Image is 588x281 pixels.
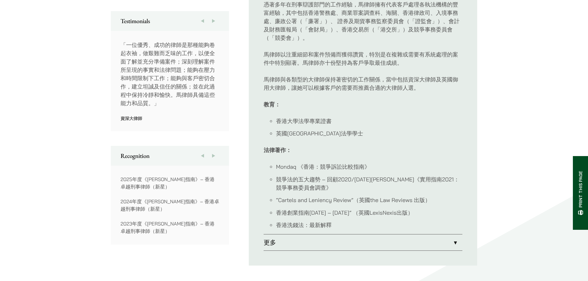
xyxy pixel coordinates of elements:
[276,129,462,138] li: 英國[GEOGRAPHIC_DATA]法學學士
[121,17,219,25] h2: Testimonials
[264,147,291,154] strong: 法律著作：
[121,198,219,213] p: 2024年度《[PERSON_NAME]指南》– 香港卓越刑事律師（新星）
[197,11,208,31] button: Previous
[121,152,219,159] h2: Recognition
[276,163,462,171] li: Mondaq 《香港：競爭訴訟比較指南》
[276,196,462,204] li: “Cartels and Leniency Review”（英國the Law Reviews 出版）
[121,41,219,107] p: 「一位優秀、成功的律師是那種能夠卷起衣袖，做艱難而乏味的工作，以便全面了解並充分準備案件；深刻理解案件所呈現的事實和法律問題；能夠在壓力和時間限制下工作；能夠與客戶密切合作，建立坦誠及信任的關係...
[121,116,219,121] p: 資深大律師
[276,175,462,192] li: 競爭法的五大趨勢 – 回顧2020/[DATE][PERSON_NAME]《實用指南2021：競爭事務委員會調查》
[197,146,208,166] button: Previous
[208,11,219,31] button: Next
[276,117,462,125] li: 香港大學法學專業證書
[121,176,219,190] p: 2025年度《[PERSON_NAME]指南》– 香港卓越刑事律師（新星）
[264,50,462,67] p: 馬律師以注重細節和案件預備而獲得讚賞，特別是在複雜或需要有系統處理的案件中特別顯著。馬律師亦十份堅持為客戶爭取最佳成績。
[208,146,219,166] button: Next
[264,0,462,42] p: 憑著多年在刑事辯護部門的工作經驗，馬律師擁有代表客戶處理各執法機構的豐富經驗，其中包括香港警務處、商業罪案調查科、海關、香港律政司、入境事務處、廉政公署（「廉署」）、 證券及期貨事務監察委員會（...
[276,209,462,217] li: 香港創業指南[DATE] – [DATE]” （英國LexisNexis出版）
[264,75,462,92] p: 馬律師與各類型的大律師保持著密切的工作關係，當中包括資深大律師及英國御用大律師，讓她可以根據客戶的需要而推薦合適的大律師人選。
[264,101,280,108] strong: 教育：
[264,234,462,250] a: 更多
[121,220,219,235] p: 2023年度《[PERSON_NAME]指南》– 香港卓越刑事律師（新星）
[276,221,462,229] li: 香港洗錢法：最新解釋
